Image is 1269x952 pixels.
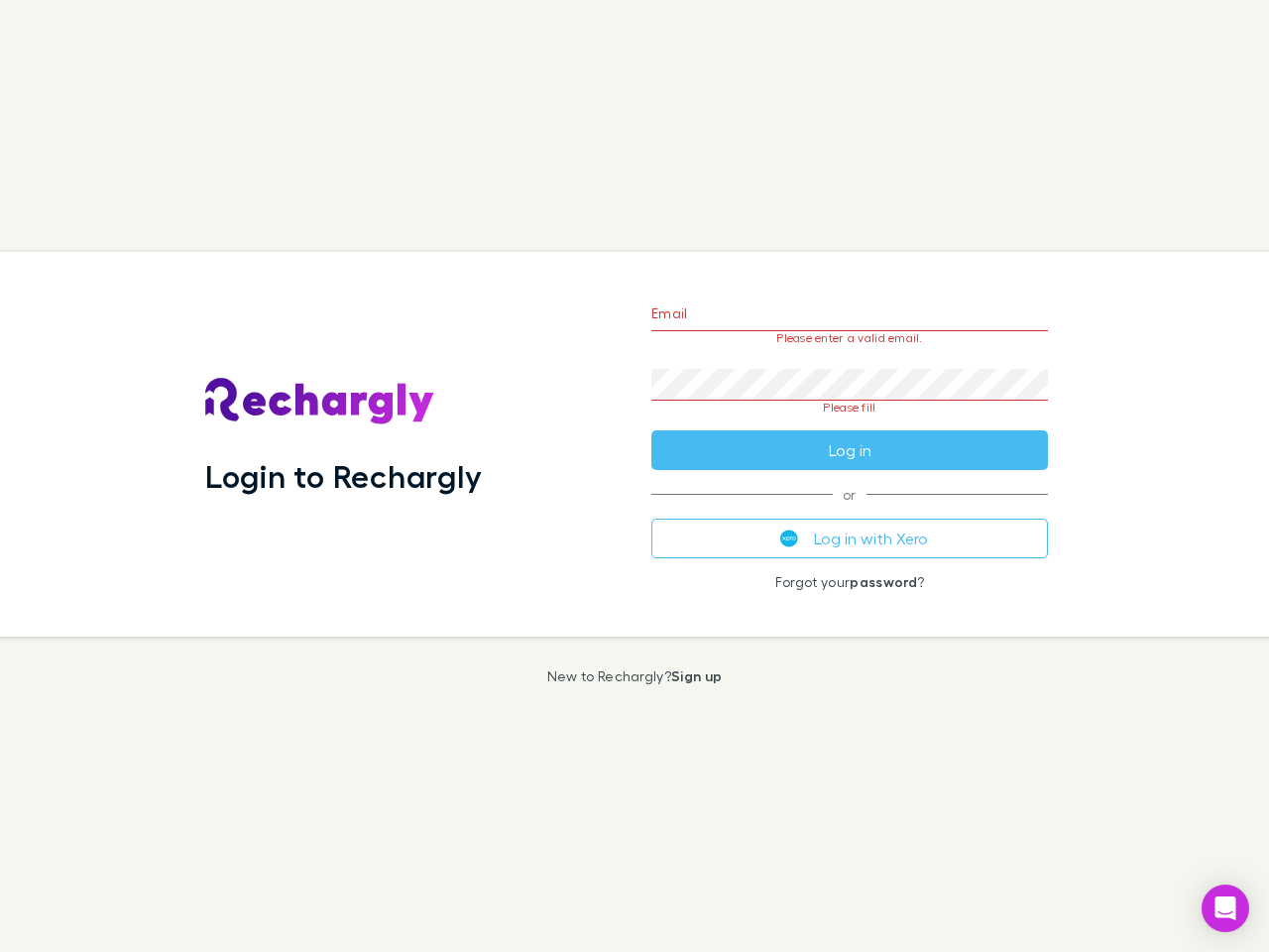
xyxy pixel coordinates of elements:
span: or [651,494,1048,495]
p: Please fill [651,401,1048,415]
img: Xero's logo [780,530,798,547]
p: New to Rechargly? [547,668,723,684]
a: password [850,573,917,590]
img: Rechargly's Logo [205,378,435,425]
h1: Login to Rechargly [205,457,482,495]
button: Log in [651,430,1048,470]
div: Open Intercom Messenger [1202,885,1249,932]
p: Forgot your ? [651,574,1048,590]
button: Log in with Xero [651,519,1048,558]
a: Sign up [671,667,722,684]
p: Please enter a valid email. [651,331,1048,345]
